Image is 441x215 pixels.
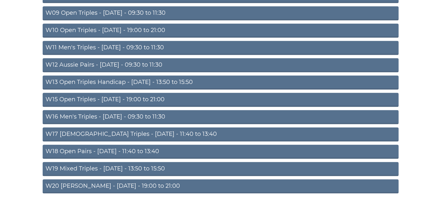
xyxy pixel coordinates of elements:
[43,76,399,90] a: W13 Open Triples Handicap - [DATE] - 13:50 to 15:50
[43,110,399,124] a: W16 Men's Triples - [DATE] - 09:30 to 11:30
[43,145,399,159] a: W18 Open Pairs - [DATE] - 11:40 to 13:40
[43,128,399,142] a: W17 [DEMOGRAPHIC_DATA] Triples - [DATE] - 11:40 to 13:40
[43,58,399,72] a: W12 Aussie Pairs - [DATE] - 09:30 to 11:30
[43,24,399,38] a: W10 Open Triples - [DATE] - 19:00 to 21:00
[43,6,399,21] a: W09 Open Triples - [DATE] - 09:30 to 11:30
[43,41,399,55] a: W11 Men's Triples - [DATE] - 09:30 to 11:30
[43,93,399,107] a: W15 Open Triples - [DATE] - 19:00 to 21:00
[43,162,399,176] a: W19 Mixed Triples - [DATE] - 13:50 to 15:50
[43,179,399,194] a: W20 [PERSON_NAME] - [DATE] - 19:00 to 21:00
